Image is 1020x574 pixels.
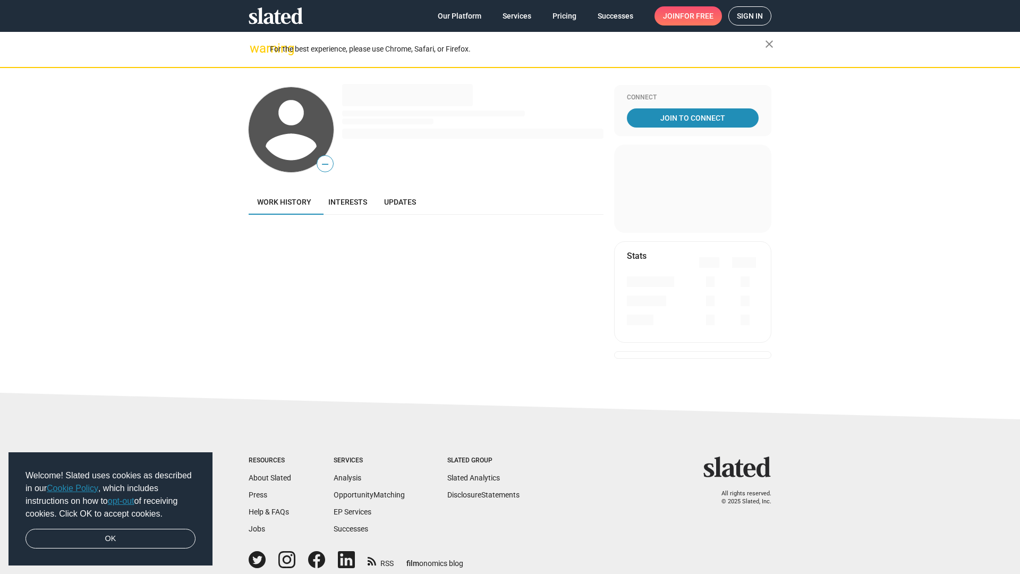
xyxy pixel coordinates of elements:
[334,508,371,516] a: EP Services
[627,94,759,102] div: Connect
[737,7,763,25] span: Sign in
[47,484,98,493] a: Cookie Policy
[494,6,540,26] a: Services
[598,6,633,26] span: Successes
[447,474,500,482] a: Slated Analytics
[25,529,195,549] a: dismiss cookie message
[108,496,134,505] a: opt-out
[249,508,289,516] a: Help & FAQs
[544,6,585,26] a: Pricing
[249,474,291,482] a: About Slated
[663,6,713,26] span: Join
[25,469,195,520] span: Welcome! Slated uses cookies as described in our , which includes instructions on how to of recei...
[406,550,463,569] a: filmonomics blog
[438,6,481,26] span: Our Platform
[406,559,419,568] span: film
[447,457,520,465] div: Slated Group
[627,250,647,261] mat-card-title: Stats
[763,38,776,50] mat-icon: close
[249,189,320,215] a: Work history
[629,108,756,128] span: Join To Connect
[320,189,376,215] a: Interests
[447,491,520,499] a: DisclosureStatements
[654,6,722,26] a: Joinfor free
[249,457,291,465] div: Resources
[710,490,771,505] p: All rights reserved. © 2025 Slated, Inc.
[728,6,771,26] a: Sign in
[552,6,576,26] span: Pricing
[429,6,490,26] a: Our Platform
[8,452,212,566] div: cookieconsent
[250,42,262,55] mat-icon: warning
[334,491,405,499] a: OpportunityMatching
[249,525,265,533] a: Jobs
[376,189,424,215] a: Updates
[627,108,759,128] a: Join To Connect
[328,198,367,206] span: Interests
[249,491,267,499] a: Press
[334,457,405,465] div: Services
[334,525,368,533] a: Successes
[368,552,394,569] a: RSS
[503,6,531,26] span: Services
[384,198,416,206] span: Updates
[270,42,765,56] div: For the best experience, please use Chrome, Safari, or Firefox.
[589,6,642,26] a: Successes
[334,474,361,482] a: Analysis
[680,6,713,26] span: for free
[317,157,333,171] span: —
[257,198,311,206] span: Work history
